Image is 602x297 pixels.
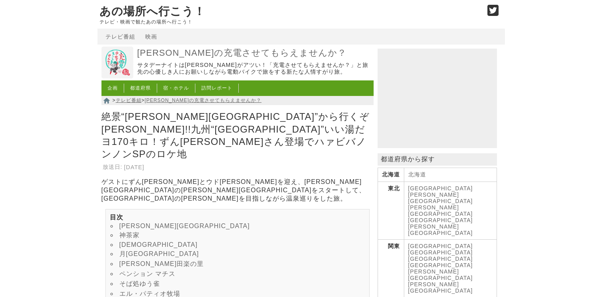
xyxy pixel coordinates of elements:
a: [PERSON_NAME]の充電させてもらえませんか？ [137,47,372,59]
a: そば処ゆう雀 [119,280,160,287]
a: [GEOGRAPHIC_DATA] [408,243,473,249]
p: サタデーナイトは[PERSON_NAME]がアツい！「充電させてもらえませんか？」と旅先の心優しき人にお願いしながら電動バイクで旅をする新たな人情すがり旅。 [137,62,372,76]
a: Twitter (@go_thesights) [487,10,499,16]
a: テレビ番組 [116,98,142,103]
a: [PERSON_NAME]田楽の里 [119,260,204,267]
nav: > > [101,96,374,105]
a: [GEOGRAPHIC_DATA] [408,262,473,268]
a: 映画 [145,33,157,40]
a: 都道府県 [130,85,151,91]
a: 宿・ホテル [163,85,189,91]
a: [PERSON_NAME][GEOGRAPHIC_DATA] [408,268,473,281]
a: 神茶家 [119,232,140,238]
a: [GEOGRAPHIC_DATA] [408,256,473,262]
a: [PERSON_NAME][GEOGRAPHIC_DATA] [408,204,473,217]
a: [PERSON_NAME]の充電させてもらえませんか？ [145,98,262,103]
a: 訪問レポート [201,85,232,91]
th: 放送日: [102,163,123,171]
td: [DATE] [124,163,145,171]
a: 出川哲朗の充電させてもらえませんか？ [101,73,133,80]
p: ゲストにずん[PERSON_NAME]とウド[PERSON_NAME]を迎え、[PERSON_NAME][GEOGRAPHIC_DATA]の[PERSON_NAME][GEOGRAPHIC_DA... [101,178,374,203]
a: 北海道 [408,171,426,178]
a: [PERSON_NAME] [408,281,459,287]
iframe: Advertisement [378,49,497,148]
a: [GEOGRAPHIC_DATA] [408,217,473,223]
img: 出川哲朗の充電させてもらえませんか？ [101,47,133,78]
h1: 絶景“[PERSON_NAME][GEOGRAPHIC_DATA]”から行くぞ[PERSON_NAME]!!九州“[GEOGRAPHIC_DATA]”いい湯だヨ170キロ！ずん[PERSON_N... [101,108,374,162]
p: テレビ・映画で観たあの場所へ行こう！ [99,19,479,25]
th: 東北 [378,182,404,240]
a: 月[GEOGRAPHIC_DATA] [119,250,199,257]
a: [PERSON_NAME][GEOGRAPHIC_DATA] [408,223,473,236]
a: [GEOGRAPHIC_DATA] [408,287,473,294]
a: エル・パティオ牧場 [119,290,180,297]
a: ペンション マチス [119,270,175,277]
a: あの場所へ行こう！ [99,5,205,18]
a: [DEMOGRAPHIC_DATA] [119,241,198,248]
a: 企画 [107,85,118,91]
th: 北海道 [378,168,404,182]
a: テレビ番組 [105,33,135,40]
a: [GEOGRAPHIC_DATA] [408,185,473,191]
a: [GEOGRAPHIC_DATA] [408,249,473,256]
p: 都道府県から探す [378,153,497,166]
a: [PERSON_NAME][GEOGRAPHIC_DATA] [119,223,250,229]
a: [PERSON_NAME][GEOGRAPHIC_DATA] [408,191,473,204]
